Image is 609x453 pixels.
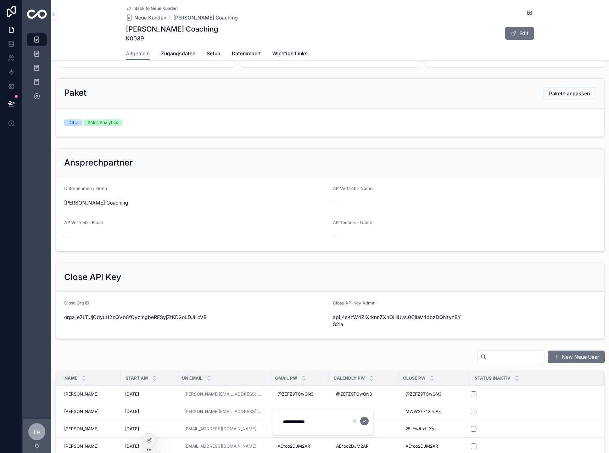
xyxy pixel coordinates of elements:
a: Zugangsdaten [161,47,195,61]
span: Gmail Pw [275,375,297,381]
a: [EMAIL_ADDRESS][DOMAIN_NAME] [184,426,256,432]
a: [PERSON_NAME][EMAIL_ADDRESS][DOMAIN_NAME] [184,391,263,397]
span: [PERSON_NAME] [64,443,99,449]
span: -- [333,199,337,206]
a: @ZEFZ9TCwQN3 [403,388,466,400]
a: [PERSON_NAME] [64,409,117,414]
a: Datenimport [232,47,261,61]
a: Allgemein [126,47,150,61]
span: Back to Neue Kunden [134,6,178,11]
a: [PERSON_NAME] [64,443,117,449]
a: Wichtige Links [272,47,308,61]
span: [DATE] [125,443,139,449]
a: AE*oo2DJM2AR [403,441,466,452]
button: New Neue User [548,351,605,363]
a: [PERSON_NAME] [64,426,117,432]
span: UN Email [182,375,202,381]
span: [DATE] [125,409,139,414]
span: orga_e7LTUjOdyuH2zQVb8fOyzmgbeRFSyjZtKD2oLDJHoVB [64,314,327,321]
div: D4U [68,119,78,126]
a: [EMAIL_ADDRESS][DOMAIN_NAME] [181,441,266,452]
span: api_4sKhW4ZIXrknnZXnOHlUvs.0CiIaV4dbzDQNtynBYS2la [333,314,462,328]
span: Setup [207,50,220,57]
span: Pakete anpassen [549,90,590,97]
span: Unternehmen / Firma [64,186,107,191]
a: AE*oo2DJM2AR [275,441,325,452]
span: Zugangsdaten [161,50,195,57]
span: [DATE] [125,391,139,397]
a: [DATE] [125,409,173,414]
span: @ZEFZ9TCwQN3 [406,391,441,397]
span: [PERSON_NAME] [64,391,99,397]
a: @ZEFZ9TCwQN3 [333,388,394,400]
span: MWW2*7^XTuAk [406,409,441,414]
a: MWW2*7^XTuAk [333,406,394,417]
h2: Ansprechpartner [64,157,133,168]
a: MWW2*7^XTuAk [275,406,325,417]
a: @ZEFZ9TCwQN3 [275,388,325,400]
span: Name [65,375,77,381]
span: AE*oo2DJM2AR [336,443,369,449]
span: AE*oo2DJM2AR [406,443,438,449]
span: Close Pw [403,375,425,381]
span: Status Inaktiv [475,375,510,381]
span: [PERSON_NAME] [64,409,99,414]
a: Neue Kunden [126,14,166,21]
span: AP Vertrieb - Name [333,186,373,191]
div: scrollable content [23,28,51,112]
a: [DATE] [125,426,173,432]
a: [PERSON_NAME] [64,391,117,397]
span: Neue Kunden [134,14,166,21]
span: FA [34,427,40,436]
a: [DATE] [125,391,173,397]
a: [EMAIL_ADDRESS][DOMAIN_NAME] [184,443,256,449]
h2: Close API Key [64,272,121,283]
button: Edit [505,27,534,40]
span: Allgemein [126,50,150,57]
span: Wichtige Links [272,50,308,57]
span: [DATE] [125,426,139,432]
span: Close API Key Admin [333,300,375,306]
a: [PERSON_NAME] Coaching [173,14,238,21]
a: [PERSON_NAME][EMAIL_ADDRESS][DOMAIN_NAME] [181,406,266,417]
span: -- [64,233,68,240]
a: Back to Neue Kunden [126,6,178,11]
span: Datenimport [232,50,261,57]
a: MWW2*7^XTuAk [403,406,466,417]
a: [PERSON_NAME][EMAIL_ADDRESS][DOMAIN_NAME] [181,388,266,400]
button: Pakete anpassen [543,87,596,100]
span: @ZEFZ9TCwQN3 [336,391,372,397]
div: Sales Analytics [88,119,118,126]
span: 25L*w#!zfLXs [406,426,434,432]
span: -- [333,233,337,240]
span: AP Vertrieb - Email [64,220,103,225]
a: [DATE] [125,443,173,449]
span: @ZEFZ9TCwQN3 [278,391,313,397]
span: [PERSON_NAME] [64,426,99,432]
span: K0039 [126,34,218,43]
a: Setup [207,47,220,61]
span: AE*oo2DJM2AR [278,443,310,449]
a: 25L*w#!zfLXs [403,423,466,435]
h2: Paket [64,87,86,99]
a: AE*oo2DJM2AR [333,441,394,452]
a: [PERSON_NAME][EMAIL_ADDRESS][DOMAIN_NAME] [184,409,263,414]
span: Start am [125,375,148,381]
span: [PERSON_NAME] Coaching [64,199,327,206]
a: [EMAIL_ADDRESS][DOMAIN_NAME] [181,423,266,435]
span: Calendly Pw [334,375,365,381]
span: Close Org ID [64,300,89,306]
img: App logo [27,10,47,19]
span: AP Technik - Name [333,220,372,225]
h1: [PERSON_NAME] Coaching [126,24,218,34]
